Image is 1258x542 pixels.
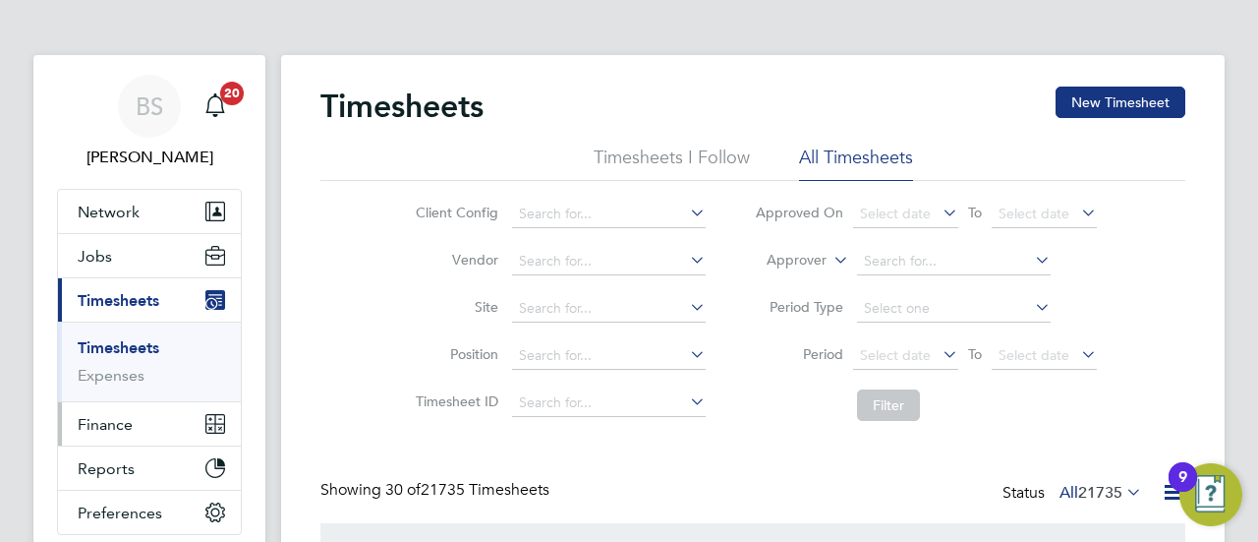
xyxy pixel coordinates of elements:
[857,248,1051,275] input: Search for...
[512,390,706,417] input: Search for...
[857,295,1051,323] input: Select one
[594,146,750,181] li: Timesheets I Follow
[58,278,241,322] button: Timesheets
[799,146,913,181] li: All Timesheets
[1078,483,1122,503] span: 21735
[57,146,242,169] span: Beth Seddon
[512,295,706,323] input: Search for...
[755,204,843,221] label: Approved On
[857,390,920,421] button: Filter
[78,338,159,357] a: Timesheets
[78,366,144,385] a: Expenses
[1178,477,1187,503] div: 9
[58,447,241,490] button: Reports
[410,298,498,316] label: Site
[999,346,1069,364] span: Select date
[755,298,843,316] label: Period Type
[1059,483,1142,503] label: All
[1056,87,1185,118] button: New Timesheet
[1002,480,1146,508] div: Status
[58,322,241,401] div: Timesheets
[512,342,706,370] input: Search for...
[385,480,549,500] span: 21735 Timesheets
[58,491,241,534] button: Preferences
[78,504,162,522] span: Preferences
[1179,463,1242,526] button: Open Resource Center, 9 new notifications
[410,392,498,410] label: Timesheet ID
[860,205,931,222] span: Select date
[385,480,421,500] span: 30 of
[755,345,843,363] label: Period
[196,75,235,138] a: 20
[136,93,163,119] span: BS
[320,480,553,501] div: Showing
[410,345,498,363] label: Position
[512,201,706,228] input: Search for...
[78,291,159,310] span: Timesheets
[512,248,706,275] input: Search for...
[78,203,140,221] span: Network
[999,205,1069,222] span: Select date
[320,87,484,126] h2: Timesheets
[78,247,112,266] span: Jobs
[962,200,988,225] span: To
[78,415,133,434] span: Finance
[738,251,827,271] label: Approver
[860,346,931,364] span: Select date
[58,190,241,233] button: Network
[58,402,241,446] button: Finance
[410,204,498,221] label: Client Config
[962,341,988,367] span: To
[58,234,241,277] button: Jobs
[78,459,135,478] span: Reports
[220,82,244,105] span: 20
[410,251,498,269] label: Vendor
[57,75,242,169] a: BS[PERSON_NAME]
